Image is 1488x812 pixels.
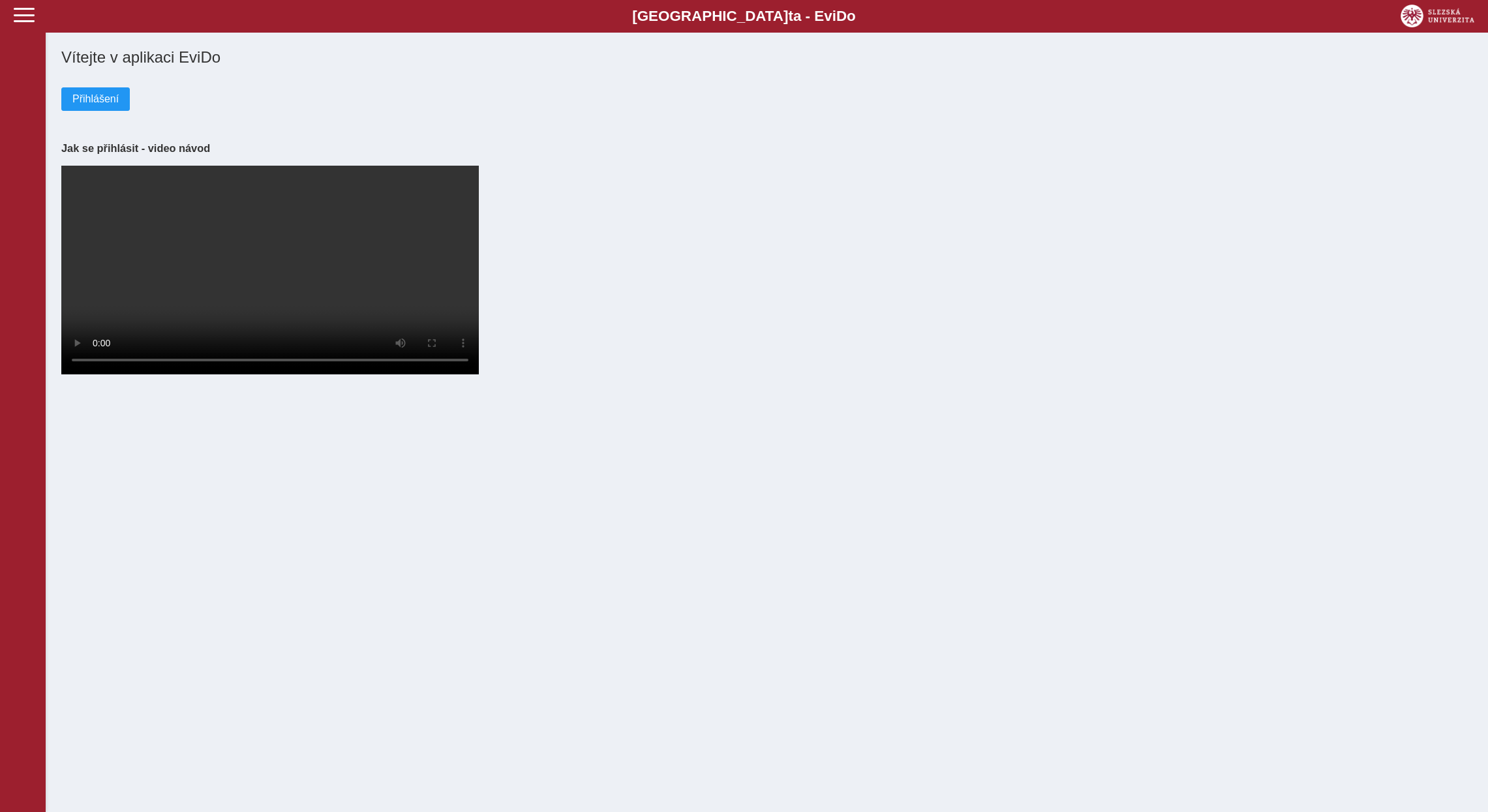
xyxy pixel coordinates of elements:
img: logo_web_su.png [1401,5,1474,27]
h1: Vítejte v aplikaci EviDo [61,48,1472,67]
span: o [847,8,856,24]
video: Your browser does not support the video tag. [61,166,479,374]
button: Přihlášení [61,87,130,111]
span: Přihlášení [72,93,119,105]
h3: Jak se přihlásit - video návod [61,142,1472,155]
span: t [788,8,793,24]
b: [GEOGRAPHIC_DATA] a - Evi [39,8,1449,25]
span: D [836,8,847,24]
